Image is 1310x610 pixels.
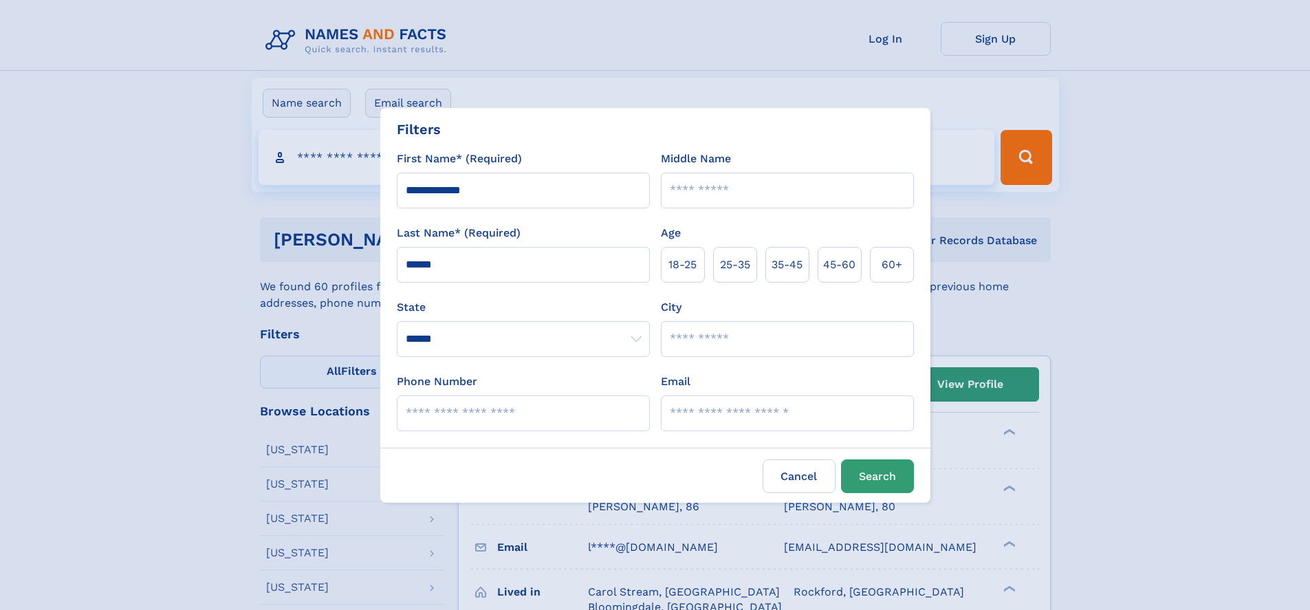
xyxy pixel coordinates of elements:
[397,299,650,316] label: State
[661,225,681,241] label: Age
[661,373,690,390] label: Email
[763,459,836,493] label: Cancel
[397,225,521,241] label: Last Name* (Required)
[841,459,914,493] button: Search
[882,257,902,273] span: 60+
[823,257,855,273] span: 45‑60
[397,373,477,390] label: Phone Number
[397,151,522,167] label: First Name* (Required)
[661,299,681,316] label: City
[397,119,441,140] div: Filters
[668,257,697,273] span: 18‑25
[720,257,750,273] span: 25‑35
[661,151,731,167] label: Middle Name
[772,257,803,273] span: 35‑45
